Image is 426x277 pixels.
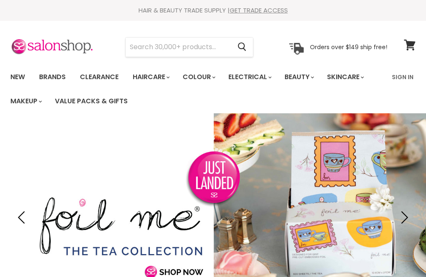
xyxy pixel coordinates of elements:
[126,68,175,86] a: Haircare
[321,68,369,86] a: Skincare
[15,209,31,226] button: Previous
[176,68,220,86] a: Colour
[278,68,319,86] a: Beauty
[49,92,134,110] a: Value Packs & Gifts
[4,92,47,110] a: Makeup
[395,209,411,226] button: Next
[125,37,253,57] form: Product
[231,37,253,57] button: Search
[222,68,277,86] a: Electrical
[387,68,419,86] a: Sign In
[4,65,387,113] ul: Main menu
[230,6,288,15] a: GET TRADE ACCESS
[4,68,31,86] a: New
[126,37,231,57] input: Search
[310,43,387,50] p: Orders over $149 ship free!
[33,68,72,86] a: Brands
[74,68,125,86] a: Clearance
